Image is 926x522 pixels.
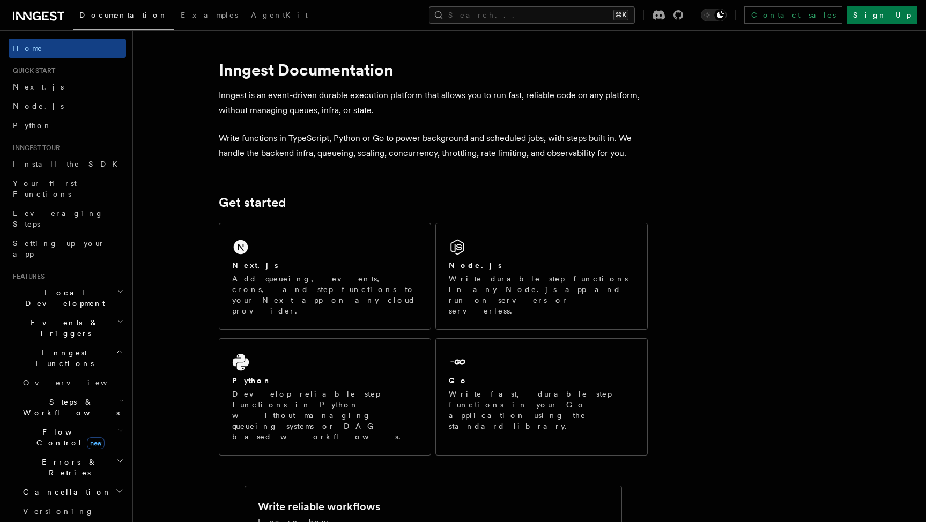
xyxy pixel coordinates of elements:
[19,452,126,482] button: Errors & Retries
[9,66,55,75] span: Quick start
[19,427,118,448] span: Flow Control
[9,77,126,96] a: Next.js
[174,3,245,29] a: Examples
[19,392,126,422] button: Steps & Workflows
[245,3,314,29] a: AgentKit
[219,195,286,210] a: Get started
[847,6,917,24] a: Sign Up
[13,239,105,258] span: Setting up your app
[258,499,380,514] h2: Write reliable workflows
[13,102,64,110] span: Node.js
[79,11,168,19] span: Documentation
[13,43,43,54] span: Home
[232,375,272,386] h2: Python
[19,397,120,418] span: Steps & Workflows
[73,3,174,30] a: Documentation
[19,457,116,478] span: Errors & Retries
[19,487,112,497] span: Cancellation
[219,223,431,330] a: Next.jsAdd queueing, events, crons, and step functions to your Next app on any cloud provider.
[9,144,60,152] span: Inngest tour
[701,9,727,21] button: Toggle dark mode
[9,313,126,343] button: Events & Triggers
[613,10,628,20] kbd: ⌘K
[13,83,64,91] span: Next.js
[9,39,126,58] a: Home
[19,373,126,392] a: Overview
[9,347,116,369] span: Inngest Functions
[449,389,634,431] p: Write fast, durable step functions in your Go application using the standard library.
[435,338,648,456] a: GoWrite fast, durable step functions in your Go application using the standard library.
[13,160,124,168] span: Install the SDK
[9,154,126,174] a: Install the SDK
[219,338,431,456] a: PythonDevelop reliable step functions in Python without managing queueing systems or DAG based wo...
[9,96,126,116] a: Node.js
[449,375,468,386] h2: Go
[23,507,94,516] span: Versioning
[9,287,117,309] span: Local Development
[9,283,126,313] button: Local Development
[9,234,126,264] a: Setting up your app
[232,260,278,271] h2: Next.js
[232,389,418,442] p: Develop reliable step functions in Python without managing queueing systems or DAG based workflows.
[435,223,648,330] a: Node.jsWrite durable step functions in any Node.js app and run on servers or serverless.
[19,422,126,452] button: Flow Controlnew
[219,88,648,118] p: Inngest is an event-driven durable execution platform that allows you to run fast, reliable code ...
[19,502,126,521] a: Versioning
[219,131,648,161] p: Write functions in TypeScript, Python or Go to power background and scheduled jobs, with steps bu...
[87,437,105,449] span: new
[13,121,52,130] span: Python
[232,273,418,316] p: Add queueing, events, crons, and step functions to your Next app on any cloud provider.
[9,317,117,339] span: Events & Triggers
[19,482,126,502] button: Cancellation
[429,6,635,24] button: Search...⌘K
[9,204,126,234] a: Leveraging Steps
[9,174,126,204] a: Your first Functions
[449,260,502,271] h2: Node.js
[251,11,308,19] span: AgentKit
[9,116,126,135] a: Python
[181,11,238,19] span: Examples
[13,209,103,228] span: Leveraging Steps
[13,179,77,198] span: Your first Functions
[23,378,134,387] span: Overview
[744,6,842,24] a: Contact sales
[9,343,126,373] button: Inngest Functions
[219,60,648,79] h1: Inngest Documentation
[449,273,634,316] p: Write durable step functions in any Node.js app and run on servers or serverless.
[9,272,45,281] span: Features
